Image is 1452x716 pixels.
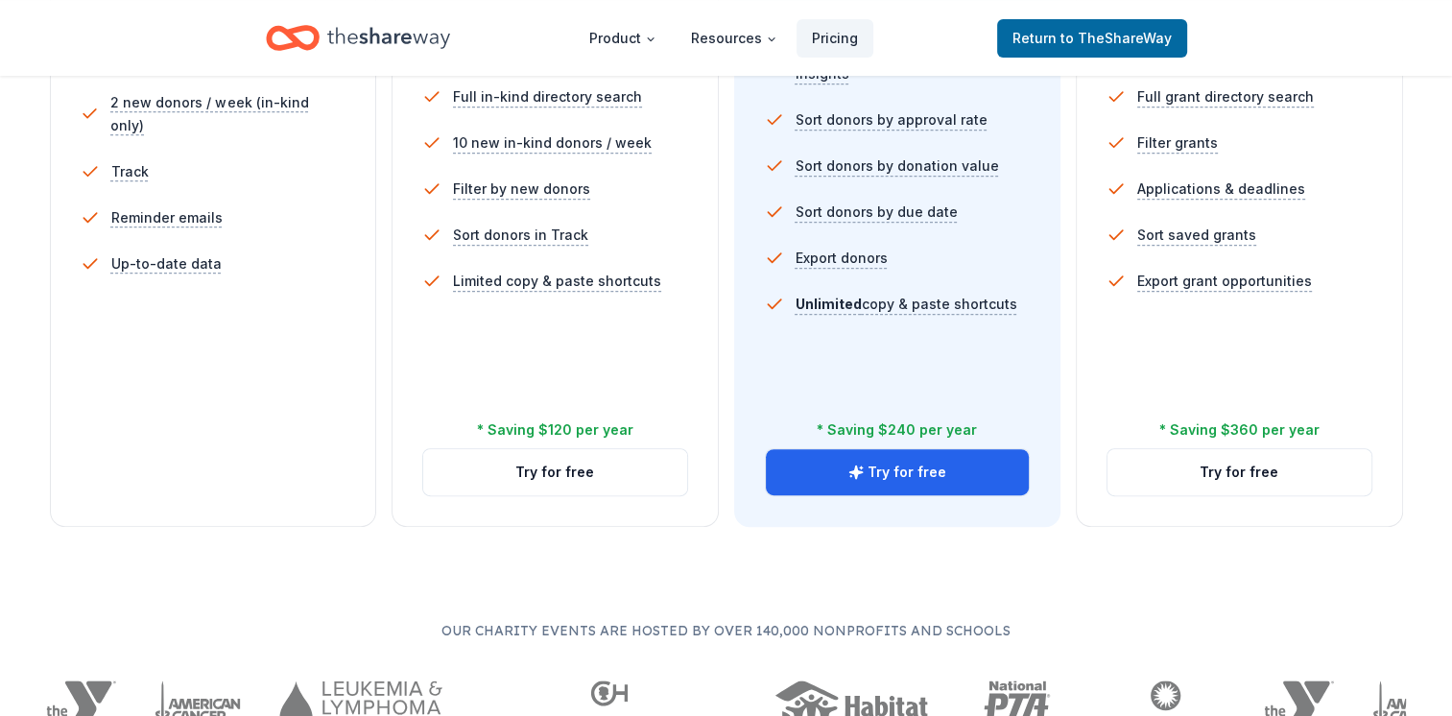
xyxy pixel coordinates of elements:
[1137,131,1218,155] span: Filter grants
[817,418,977,442] div: * Saving $240 per year
[796,201,958,224] span: Sort donors by due date
[453,131,652,155] span: 10 new in-kind donors / week
[453,178,590,201] span: Filter by new donors
[796,296,862,312] span: Unlimited
[1159,418,1320,442] div: * Saving $360 per year
[796,108,988,131] span: Sort donors by approval rate
[110,91,345,137] span: 2 new donors / week (in-kind only)
[676,19,793,58] button: Resources
[574,19,672,58] button: Product
[796,155,999,178] span: Sort donors by donation value
[797,19,873,58] a: Pricing
[111,206,223,229] span: Reminder emails
[423,449,687,495] button: Try for free
[574,15,873,60] nav: Main
[1137,224,1256,247] span: Sort saved grants
[997,19,1187,58] a: Returnto TheShareWay
[477,418,633,442] div: * Saving $120 per year
[1012,27,1172,50] span: Return
[1137,270,1312,293] span: Export grant opportunities
[796,296,1017,312] span: copy & paste shortcuts
[796,247,888,270] span: Export donors
[1137,178,1305,201] span: Applications & deadlines
[453,270,661,293] span: Limited copy & paste shortcuts
[1060,30,1172,46] span: to TheShareWay
[111,160,149,183] span: Track
[453,224,588,247] span: Sort donors in Track
[453,85,642,108] span: Full in-kind directory search
[1107,449,1371,495] button: Try for free
[46,619,1406,642] p: Our charity events are hosted by over 140,000 nonprofits and schools
[111,252,222,275] span: Up-to-date data
[266,15,450,60] a: Home
[1137,85,1314,108] span: Full grant directory search
[766,449,1030,495] button: Try for free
